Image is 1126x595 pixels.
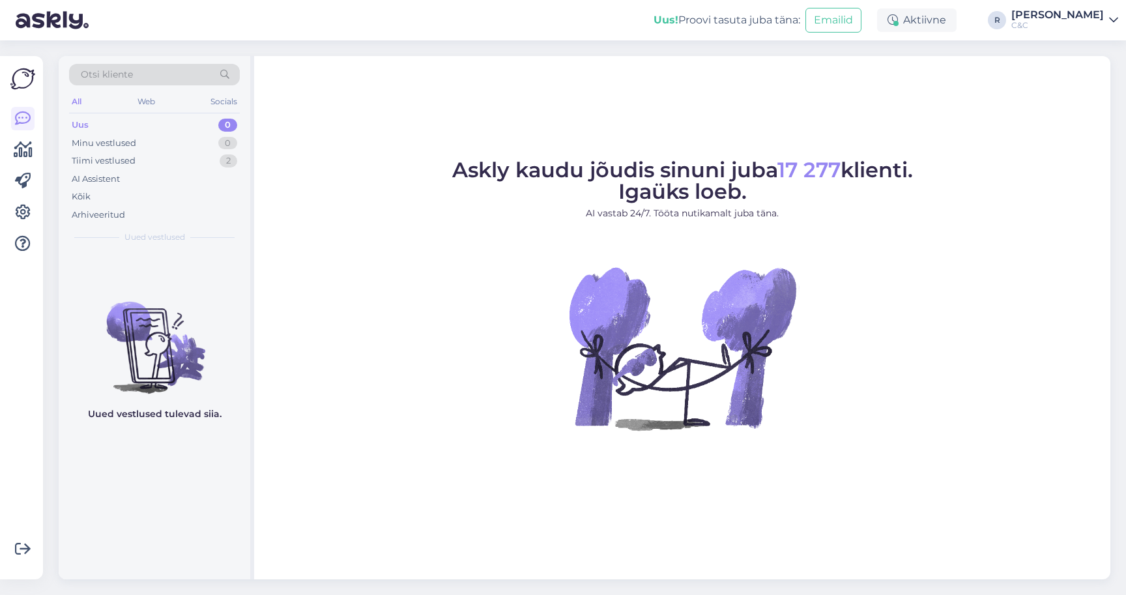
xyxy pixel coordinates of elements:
[805,8,861,33] button: Emailid
[777,157,841,182] span: 17 277
[1011,10,1118,31] a: [PERSON_NAME]C&C
[452,157,913,204] span: Askly kaudu jõudis sinuni juba klienti. Igaüks loeb.
[72,190,91,203] div: Kõik
[69,93,84,110] div: All
[135,93,158,110] div: Web
[124,231,185,243] span: Uued vestlused
[654,14,678,26] b: Uus!
[10,66,35,91] img: Askly Logo
[81,68,133,81] span: Otsi kliente
[220,154,237,167] div: 2
[72,209,125,222] div: Arhiveeritud
[654,12,800,28] div: Proovi tasuta juba täna:
[452,207,913,220] p: AI vastab 24/7. Tööta nutikamalt juba täna.
[218,137,237,150] div: 0
[88,407,222,421] p: Uued vestlused tulevad siia.
[208,93,240,110] div: Socials
[72,137,136,150] div: Minu vestlused
[72,173,120,186] div: AI Assistent
[59,278,250,396] img: No chats
[1011,10,1104,20] div: [PERSON_NAME]
[72,154,136,167] div: Tiimi vestlused
[1011,20,1104,31] div: C&C
[565,231,800,465] img: No Chat active
[218,119,237,132] div: 0
[877,8,957,32] div: Aktiivne
[72,119,89,132] div: Uus
[988,11,1006,29] div: R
